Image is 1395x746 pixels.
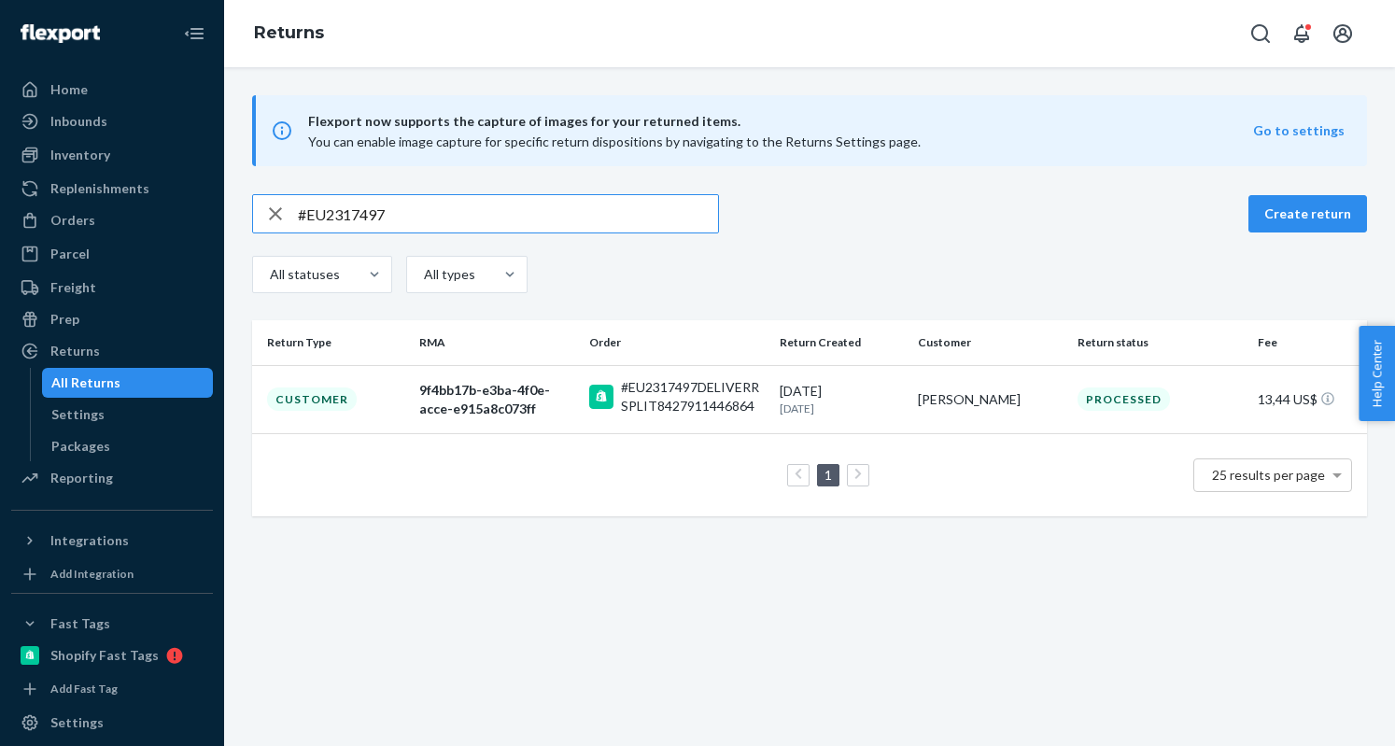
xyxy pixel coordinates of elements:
[50,342,100,360] div: Returns
[50,211,95,230] div: Orders
[50,566,134,582] div: Add Integration
[51,373,120,392] div: All Returns
[910,320,1070,365] th: Customer
[50,469,113,487] div: Reporting
[11,106,213,136] a: Inbounds
[50,80,88,99] div: Home
[50,146,110,164] div: Inventory
[50,713,104,732] div: Settings
[11,526,213,556] button: Integrations
[772,320,910,365] th: Return Created
[1212,467,1325,483] span: 25 results per page
[50,646,159,665] div: Shopify Fast Tags
[412,320,582,365] th: RMA
[51,437,110,456] div: Packages
[1070,320,1250,365] th: Return status
[254,22,324,43] a: Returns
[1359,326,1395,421] button: Help Center
[308,134,921,149] span: You can enable image capture for specific return dispositions by navigating to the Returns Settin...
[11,563,213,585] a: Add Integration
[11,273,213,303] a: Freight
[1250,365,1367,433] td: 13,44 US$
[1250,320,1367,365] th: Fee
[419,381,574,418] div: 9f4bb17b-e3ba-4f0e-acce-e915a8c073ff
[11,463,213,493] a: Reporting
[50,681,118,697] div: Add Fast Tag
[42,400,214,429] a: Settings
[11,174,213,204] a: Replenishments
[11,708,213,738] a: Settings
[270,265,337,284] div: All statuses
[267,387,357,411] div: Customer
[11,140,213,170] a: Inventory
[11,304,213,334] a: Prep
[51,405,105,424] div: Settings
[308,110,1253,133] span: Flexport now supports the capture of images for your returned items.
[780,401,903,416] p: [DATE]
[11,640,213,670] a: Shopify Fast Tags
[11,205,213,235] a: Orders
[1253,121,1345,140] button: Go to settings
[1283,15,1320,52] button: Open notifications
[11,609,213,639] button: Fast Tags
[50,245,90,263] div: Parcel
[176,15,213,52] button: Close Navigation
[21,24,100,43] img: Flexport logo
[780,382,903,416] div: [DATE]
[239,7,339,61] ol: breadcrumbs
[50,278,96,297] div: Freight
[50,179,149,198] div: Replenishments
[1324,15,1361,52] button: Open account menu
[821,467,836,483] a: Page 1 is your current page
[621,378,766,415] div: #EU2317497DELIVERRSPLIT8427911446864
[50,112,107,131] div: Inbounds
[42,368,214,398] a: All Returns
[252,320,412,365] th: Return Type
[50,310,79,329] div: Prep
[1242,15,1279,52] button: Open Search Box
[42,431,214,461] a: Packages
[11,678,213,700] a: Add Fast Tag
[918,390,1063,409] div: [PERSON_NAME]
[50,614,110,633] div: Fast Tags
[50,531,129,550] div: Integrations
[11,336,213,366] a: Returns
[1078,387,1170,411] div: Processed
[298,195,718,232] input: Search returns by rma, id, tracking number
[1248,195,1367,232] button: Create return
[11,75,213,105] a: Home
[582,320,773,365] th: Order
[424,265,472,284] div: All types
[11,239,213,269] a: Parcel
